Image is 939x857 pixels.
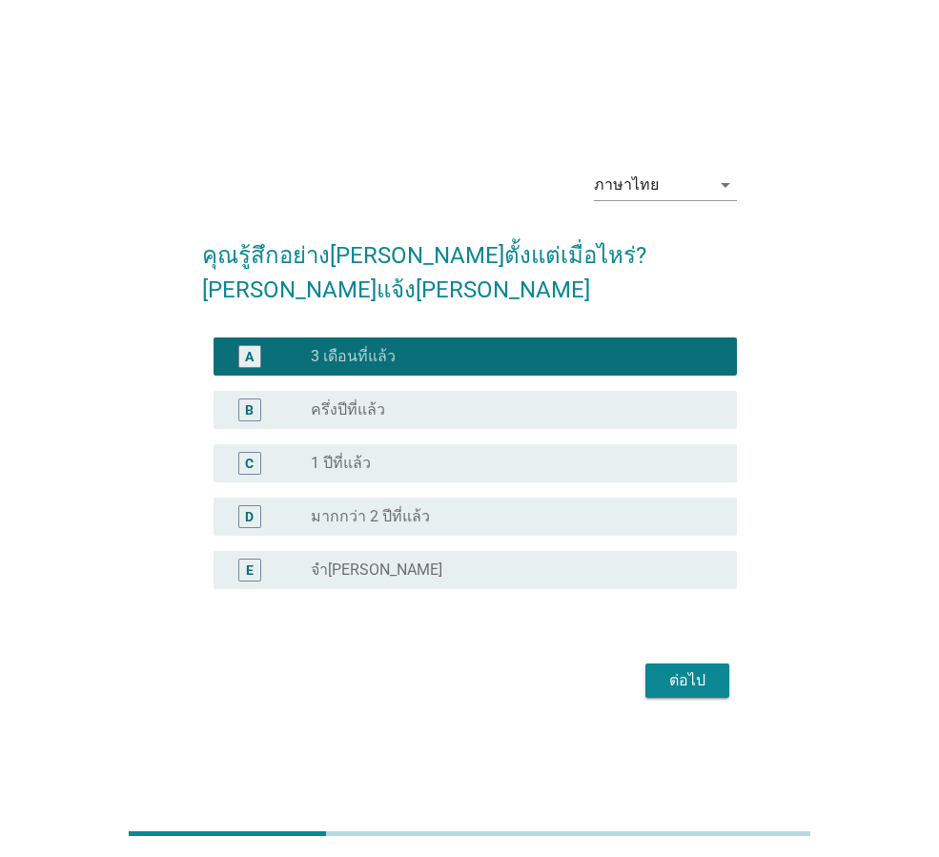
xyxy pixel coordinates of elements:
label: 1 ปีที่แล้ว [311,454,371,473]
label: ครึ่งปีที่แล้ว [311,400,385,419]
div: ภาษาไทย [594,176,659,194]
label: มากกว่า 2 ปีที่แล้ว [311,507,430,526]
div: B [245,399,254,419]
label: จำ[PERSON_NAME] [311,561,442,580]
label: 3 เดือนที่แล้ว [311,347,396,366]
div: D [245,506,254,526]
h2: คุณรู้สึกอย่าง[PERSON_NAME]ตั้งแต่เมื่อไหร่? [PERSON_NAME]แจ้ง[PERSON_NAME] [202,219,737,307]
i: arrow_drop_down [714,173,737,196]
div: C [245,453,254,473]
div: A [245,346,254,366]
div: ต่อไป [661,669,714,692]
button: ต่อไป [645,663,729,698]
div: E [246,560,254,580]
